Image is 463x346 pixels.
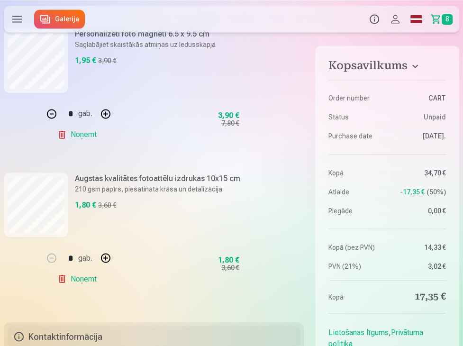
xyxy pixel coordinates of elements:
[34,9,85,28] a: Galerija
[75,28,216,40] h6: Personalizēti foto magnēti 6.5 x 9.5 cm
[75,55,96,66] div: 1,95 €
[328,206,382,215] dt: Piegāde
[442,14,453,25] span: 8
[98,56,116,65] div: 3,90 €
[328,290,382,303] dt: Kopā
[392,168,446,177] dd: 34,70 €
[218,257,239,263] div: 1,80 €
[328,59,446,76] button: Kopsavilkums
[78,246,92,269] div: gab.
[427,6,459,32] a: Grozs8
[221,118,239,128] div: 7,80 €
[392,131,446,141] dd: [DATE].
[364,6,385,32] button: Info
[328,261,382,271] dt: PVN (21%)
[392,290,446,303] dd: 17,35 €
[328,187,382,196] dt: Atlaide
[75,173,240,184] h6: Augstas kvalitātes fotoattēlu izdrukas 10x15 cm
[328,131,382,141] dt: Purchase date
[400,187,425,196] span: -17,35 €
[75,199,96,210] div: 1,80 €
[57,269,100,288] a: Noņemt
[385,6,406,32] button: Profils
[328,168,382,177] dt: Kopā
[328,93,382,103] dt: Order number
[221,263,239,272] div: 3,60 €
[392,261,446,271] dd: 3,02 €
[57,125,100,144] a: Noņemt
[98,200,116,209] div: 3,60 €
[392,242,446,252] dd: 14,33 €
[78,102,92,125] div: gab.
[427,187,446,196] span: 50 %
[218,113,239,118] div: 3,90 €
[328,328,389,337] a: Lietošanas līgums
[328,242,382,252] dt: Kopā (bez PVN)
[75,40,216,49] p: Saglabājiet skaistākās atmiņas uz ledusskapja
[424,112,446,122] span: Unpaid
[392,206,446,215] dd: 0,00 €
[75,184,240,193] p: 210 gsm papīrs, piesātināta krāsa un detalizācija
[328,112,382,122] dt: Status
[392,93,446,103] dd: CART
[406,6,427,32] a: Global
